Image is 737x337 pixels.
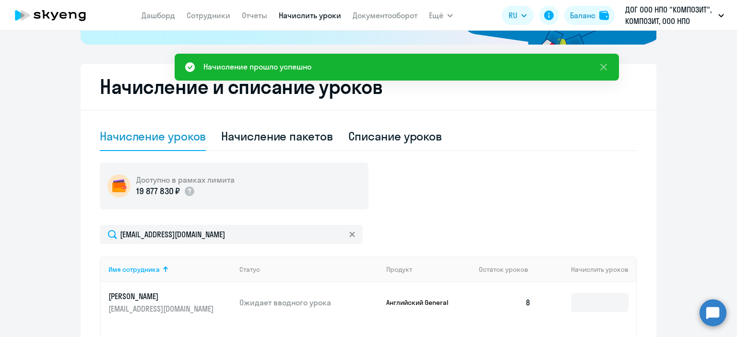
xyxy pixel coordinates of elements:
[100,75,637,98] h2: Начисление и списание уроков
[108,265,160,274] div: Имя сотрудника
[479,265,528,274] span: Остаток уроков
[479,265,538,274] div: Остаток уроков
[239,297,379,308] p: Ожидает вводного урока
[142,11,175,20] a: Дашборд
[108,303,216,314] p: [EMAIL_ADDRESS][DOMAIN_NAME]
[108,291,216,302] p: [PERSON_NAME]
[353,11,417,20] a: Документооборот
[239,265,379,274] div: Статус
[386,265,472,274] div: Продукт
[221,128,333,144] div: Начисление пакетов
[279,11,341,20] a: Начислить уроки
[100,128,206,144] div: Начисление уроков
[108,265,232,274] div: Имя сотрудника
[429,10,443,21] span: Ещё
[564,6,615,25] button: Балансbalance
[599,11,609,20] img: balance
[570,10,595,21] div: Баланс
[538,256,636,282] th: Начислить уроков
[242,11,267,20] a: Отчеты
[187,11,230,20] a: Сотрудники
[429,6,453,25] button: Ещё
[625,4,714,27] p: ДОГ ООО НПО "КОМПОЗИТ", КОМПОЗИТ, ООО НПО
[502,6,534,25] button: RU
[620,4,729,27] button: ДОГ ООО НПО "КОМПОЗИТ", КОМПОЗИТ, ООО НПО
[386,265,412,274] div: Продукт
[239,265,260,274] div: Статус
[136,174,235,185] h5: Доступно в рамках лимита
[348,128,442,144] div: Списание уроков
[203,61,311,72] div: Начисление прошло успешно
[386,298,458,307] p: Английский General
[107,174,131,198] img: wallet-circle.png
[471,282,538,323] td: 8
[509,10,517,21] span: RU
[108,291,232,314] a: [PERSON_NAME][EMAIL_ADDRESS][DOMAIN_NAME]
[100,225,363,244] input: Поиск по имени, email, продукту или статусу
[136,185,180,198] p: 19 877 830 ₽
